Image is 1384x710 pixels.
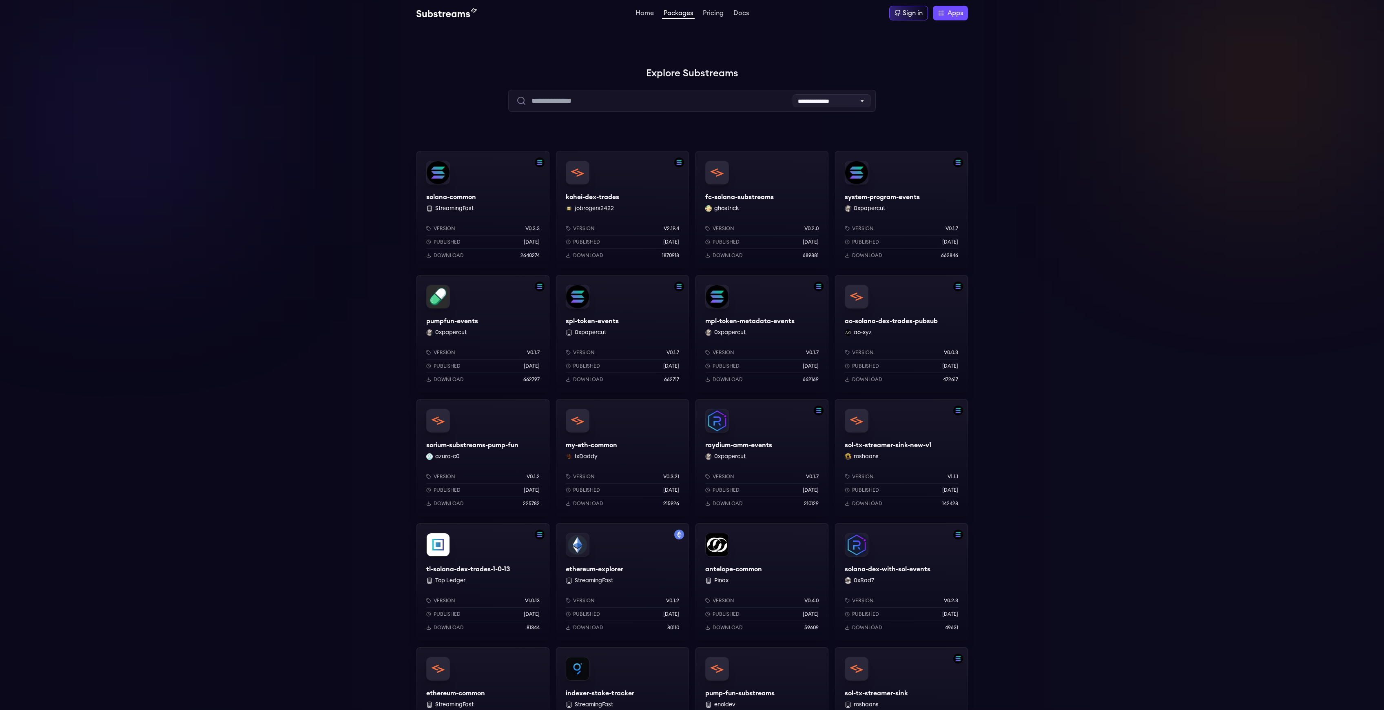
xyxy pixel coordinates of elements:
[854,577,874,585] button: 0xRad7
[953,530,963,539] img: Filter by solana network
[527,473,540,480] p: v0.1.2
[953,158,963,167] img: Filter by solana network
[701,10,725,18] a: Pricing
[434,473,455,480] p: Version
[695,399,828,517] a: Filter by solana networkraydium-amm-eventsraydium-amm-events0xpapercut 0xpapercutVersionv0.1.7Pub...
[573,611,600,617] p: Published
[852,487,879,493] p: Published
[573,376,603,383] p: Download
[835,523,968,641] a: Filter by solana networksolana-dex-with-sol-eventssolana-dex-with-sol-events0xRad7 0xRad7Versionv...
[804,500,819,507] p: 210129
[435,204,474,213] button: StreamingFast
[714,453,746,461] button: 0xpapercut
[713,611,740,617] p: Published
[713,487,740,493] p: Published
[663,487,679,493] p: [DATE]
[852,225,874,232] p: Version
[416,65,968,82] h1: Explore Substreams
[713,500,743,507] p: Download
[667,624,679,631] p: 80110
[434,376,464,383] p: Download
[943,376,958,383] p: 472617
[662,252,679,259] p: 1870918
[573,239,600,245] p: Published
[953,406,963,415] img: Filter by solana network
[852,611,879,617] p: Published
[434,225,455,232] p: Version
[535,530,545,539] img: Filter by solana network
[434,597,455,604] p: Version
[573,225,595,232] p: Version
[573,597,595,604] p: Version
[434,500,464,507] p: Download
[941,252,958,259] p: 662846
[524,239,540,245] p: [DATE]
[575,701,613,709] button: StreamingFast
[852,624,882,631] p: Download
[714,577,729,585] button: Pinax
[525,597,540,604] p: v1.0.13
[852,500,882,507] p: Download
[575,204,614,213] button: jobrogers2422
[942,500,958,507] p: 142428
[852,376,882,383] p: Download
[803,611,819,617] p: [DATE]
[804,624,819,631] p: 59609
[713,597,734,604] p: Version
[523,376,540,383] p: 662797
[527,624,540,631] p: 81344
[803,487,819,493] p: [DATE]
[575,453,598,461] button: IxDaddy
[942,487,958,493] p: [DATE]
[662,10,695,19] a: Packages
[944,597,958,604] p: v0.2.3
[944,349,958,356] p: v0.0.3
[667,349,679,356] p: v0.1.7
[524,611,540,617] p: [DATE]
[663,500,679,507] p: 215926
[573,487,600,493] p: Published
[535,282,545,291] img: Filter by solana network
[948,473,958,480] p: v1.1.1
[435,453,460,461] button: azura-c0
[695,151,828,268] a: fc-solana-substreamsfc-solana-substreamsghostrick ghostrickVersionv0.2.0Published[DATE]Download68...
[804,225,819,232] p: v0.2.0
[713,473,734,480] p: Version
[416,523,549,641] a: Filter by solana networktl-solana-dex-trades-1-0-13tl-solana-dex-trades-1-0-13 Top LedgerVersionv...
[814,406,824,415] img: Filter by solana network
[854,204,885,213] button: 0xpapercut
[416,151,549,268] a: Filter by solana networksolana-commonsolana-common StreamingFastVersionv0.3.3Published[DATE]Downl...
[732,10,751,18] a: Docs
[903,8,923,18] div: Sign in
[416,275,549,393] a: Filter by solana networkpumpfun-eventspumpfun-events0xpapercut 0xpapercutVersionv0.1.7Published[D...
[674,282,684,291] img: Filter by solana network
[663,363,679,369] p: [DATE]
[527,349,540,356] p: v0.1.7
[695,523,828,641] a: antelope-commonantelope-common PinaxVersionv0.4.0Published[DATE]Download59609
[852,473,874,480] p: Version
[854,701,879,709] button: roshaans
[556,275,689,393] a: Filter by solana networkspl-token-eventsspl-token-events 0xpapercutVersionv0.1.7Published[DATE]Do...
[889,6,928,20] a: Sign in
[803,376,819,383] p: 662169
[666,597,679,604] p: v0.1.2
[953,282,963,291] img: Filter by solana network
[835,399,968,517] a: Filter by solana networksol-tx-streamer-sink-new-v1sol-tx-streamer-sink-new-v1roshaans roshaansVe...
[852,252,882,259] p: Download
[634,10,655,18] a: Home
[573,500,603,507] p: Download
[713,239,740,245] p: Published
[664,225,679,232] p: v2.19.4
[573,363,600,369] p: Published
[814,282,824,291] img: Filter by solana network
[948,8,963,18] span: Apps
[942,239,958,245] p: [DATE]
[674,158,684,167] img: Filter by solana network
[664,376,679,383] p: 662717
[434,624,464,631] p: Download
[416,8,477,18] img: Substream's logo
[713,376,743,383] p: Download
[713,225,734,232] p: Version
[575,577,613,585] button: StreamingFast
[714,328,746,337] button: 0xpapercut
